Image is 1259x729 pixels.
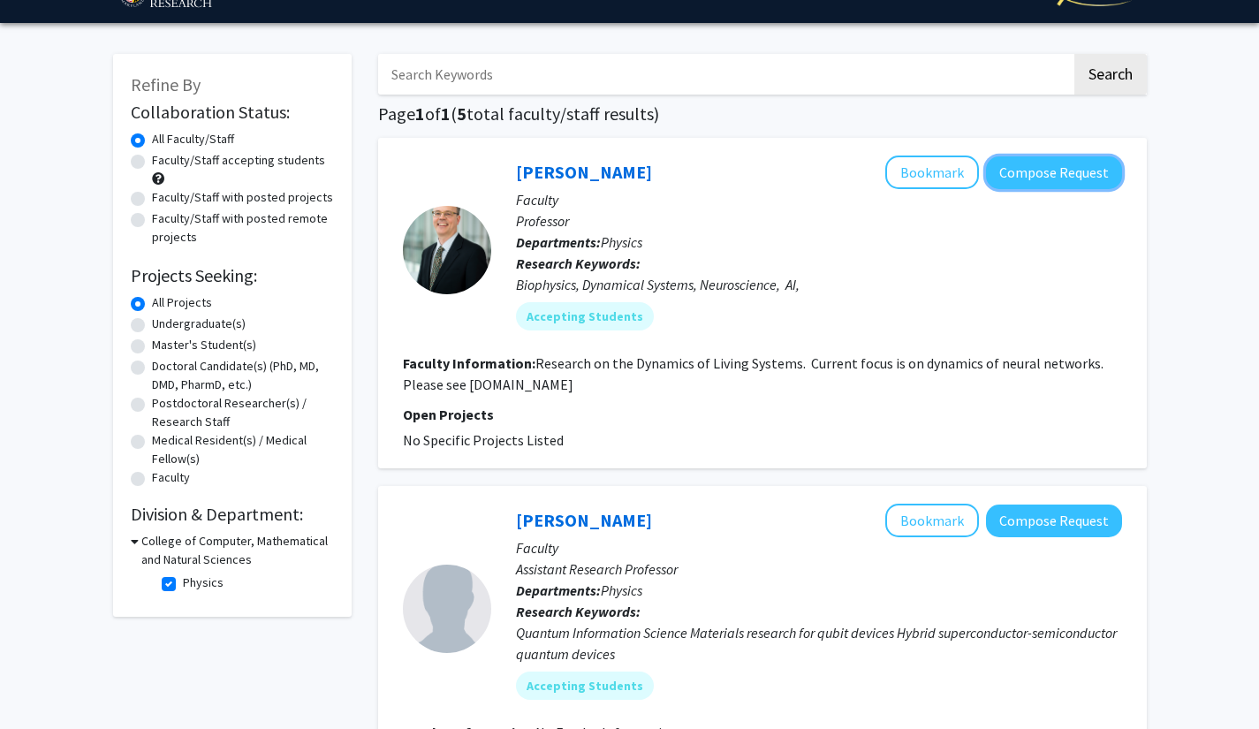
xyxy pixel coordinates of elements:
[516,672,654,700] mat-chip: Accepting Students
[152,315,246,333] label: Undergraduate(s)
[152,394,334,431] label: Postdoctoral Researcher(s) / Research Staff
[152,357,334,394] label: Doctoral Candidate(s) (PhD, MD, DMD, PharmD, etc.)
[516,537,1122,558] p: Faculty
[378,103,1147,125] h1: Page of ( total faculty/staff results)
[516,189,1122,210] p: Faculty
[601,581,642,599] span: Physics
[516,622,1122,664] div: Quantum Information Science Materials research for qubit devices Hybrid superconductor-semiconduc...
[516,581,601,599] b: Departments:
[131,73,201,95] span: Refine By
[403,404,1122,425] p: Open Projects
[152,431,334,468] label: Medical Resident(s) / Medical Fellow(s)
[131,102,334,123] h2: Collaboration Status:
[516,274,1122,295] div: Biophysics, Dynamical Systems, Neuroscience, AI,
[403,354,1104,393] fg-read-more: Research on the Dynamics of Living Systems. Current focus is on dynamics of neural networks. Plea...
[1074,54,1147,95] button: Search
[457,103,466,125] span: 5
[152,336,256,354] label: Master's Student(s)
[516,603,641,620] b: Research Keywords:
[516,254,641,272] b: Research Keywords:
[885,504,979,537] button: Add Kasra Sardashti to Bookmarks
[152,468,190,487] label: Faculty
[986,156,1122,189] button: Compose Request to Wolfgang Losert
[131,504,334,525] h2: Division & Department:
[403,431,564,449] span: No Specific Projects Listed
[152,293,212,312] label: All Projects
[403,354,535,372] b: Faculty Information:
[378,54,1072,95] input: Search Keywords
[152,188,333,207] label: Faculty/Staff with posted projects
[885,156,979,189] button: Add Wolfgang Losert to Bookmarks
[986,505,1122,537] button: Compose Request to Kasra Sardashti
[131,265,334,286] h2: Projects Seeking:
[441,103,451,125] span: 1
[183,573,224,592] label: Physics
[516,509,652,531] a: [PERSON_NAME]
[13,649,75,716] iframe: Chat
[152,151,325,170] label: Faculty/Staff accepting students
[516,161,652,183] a: [PERSON_NAME]
[141,532,334,569] h3: College of Computer, Mathematical and Natural Sciences
[516,210,1122,232] p: Professor
[601,233,642,251] span: Physics
[516,233,601,251] b: Departments:
[152,209,334,247] label: Faculty/Staff with posted remote projects
[516,302,654,330] mat-chip: Accepting Students
[152,130,234,148] label: All Faculty/Staff
[516,558,1122,580] p: Assistant Research Professor
[415,103,425,125] span: 1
